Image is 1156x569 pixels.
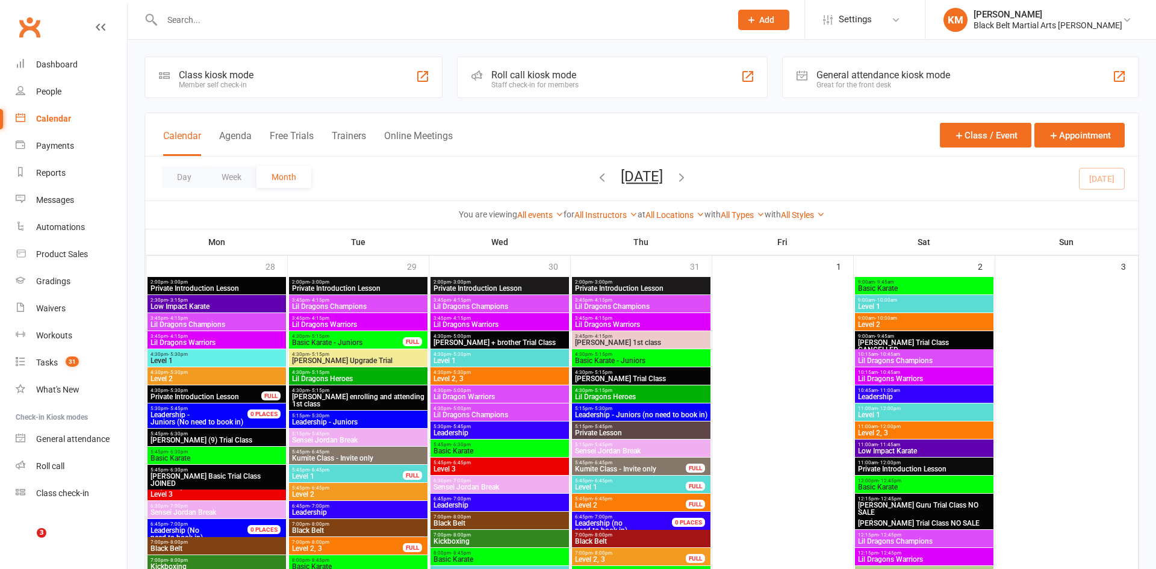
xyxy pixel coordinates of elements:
span: - 5:15pm [592,370,612,375]
a: Class kiosk mode [16,480,127,507]
span: 4:30pm [574,352,708,357]
div: FULL [403,471,422,480]
span: Basic Karate - Juniors [291,339,403,346]
span: Leadership - Juniors [291,418,425,426]
strong: You are viewing [459,210,517,219]
span: - 5:30pm [168,388,188,393]
span: Leadership [433,502,567,509]
span: 3:45pm [291,297,425,303]
span: - 5:45pm [168,406,188,411]
span: Leadership [857,393,991,400]
span: Lil Dragons Warriors [291,321,425,328]
span: 6:30pm [150,503,284,509]
iframe: Intercom live chat [12,528,41,557]
span: - 10:00am [875,297,897,303]
div: General attendance [36,434,110,444]
div: Waivers [36,303,66,313]
span: - 4:15pm [592,334,612,339]
span: 9:00am [857,297,991,303]
div: Payments [36,141,74,151]
span: 5:45pm [291,449,425,455]
span: 2:00pm [150,279,284,285]
span: - 7:00pm [592,514,612,520]
span: - 8:00pm [451,514,471,520]
span: - 3:00pm [451,279,471,285]
th: Mon [146,229,287,255]
span: - 9:45am [875,334,894,339]
button: Week [207,166,256,188]
span: 5:45pm [574,496,686,502]
span: - 4:15pm [592,316,612,321]
a: Workouts [16,322,127,349]
span: Lil Dragons Warriors [150,339,284,346]
span: Leadership - [151,411,190,419]
span: Basic Karate [857,483,991,491]
span: - 5:15pm [592,388,612,393]
span: - 5:45pm [451,424,471,429]
div: What's New [36,385,79,394]
span: Level 2 [857,321,991,328]
strong: with [765,210,781,219]
span: [PERSON_NAME] Trial Class CANCELLED [857,339,991,353]
div: 0 PLACES [247,525,281,534]
span: Private Introduction Lesson [150,285,284,292]
strong: with [704,210,721,219]
span: Level 1 [150,357,284,364]
span: - 5:15pm [309,370,329,375]
div: 0 PLACES [672,518,705,527]
th: Sat [853,229,995,255]
div: FULL [686,464,705,473]
span: 5:45pm [574,460,686,465]
span: Level 3 [150,491,284,498]
a: Roll call [16,453,127,480]
span: Level 1 [433,357,567,364]
span: 3:45pm [150,316,284,321]
div: 31 [690,256,712,276]
span: 5:15pm [574,442,708,447]
span: 4:30pm [433,370,567,375]
span: - 10:45am [878,352,900,357]
span: - 12:45pm [878,478,901,483]
span: 3:45pm [574,297,708,303]
span: 5:45pm [433,442,567,447]
span: - 10:45am [878,370,900,375]
div: Member self check-in [179,81,253,89]
span: - 12:00pm [878,424,901,429]
span: Private Introduction Lesson [433,285,567,292]
span: Private Introduction Lesson [574,285,708,292]
span: Level 2 [574,502,686,509]
span: - 5:15pm [309,352,329,357]
span: - 5:00pm [451,406,471,411]
span: - 4:15pm [592,297,612,303]
div: Calendar [36,114,71,123]
span: - 4:15pm [451,316,471,321]
span: Low Impact Karate [857,447,991,455]
span: 9:00am [857,316,991,321]
span: 31 [66,356,79,367]
span: Add [759,15,774,25]
span: - 7:00pm [451,496,471,502]
a: All Locations [645,210,704,220]
th: Fri [712,229,853,255]
button: [DATE] [621,168,663,185]
span: Lil Dragons Warriors [433,321,567,328]
span: 2:00pm [574,279,708,285]
span: - 3:00pm [168,279,188,285]
span: Basic Karate [150,455,284,462]
div: 28 [266,256,287,276]
span: need to book in) [574,520,686,534]
span: - 6:45pm [309,485,329,491]
a: Gradings [16,268,127,295]
span: - 7:00pm [451,478,471,483]
span: Lil Dragons Heroes [574,393,708,400]
span: 4:30pm [291,388,425,393]
div: Gradings [36,276,70,286]
span: Private Introduction Lesson [857,465,991,473]
span: - 5:45pm [592,442,612,447]
span: 6:45pm [433,496,567,502]
span: - 11:45am [878,442,900,447]
span: Juniors (No need to book in) [150,411,262,426]
span: Settings [839,6,872,33]
strong: for [564,210,574,219]
th: Thu [570,229,712,255]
